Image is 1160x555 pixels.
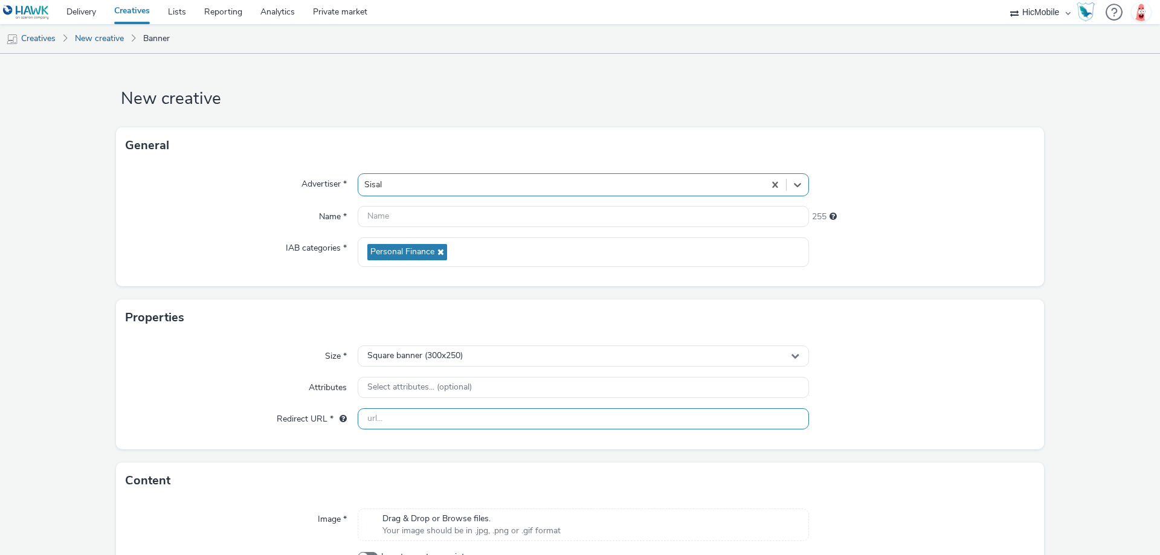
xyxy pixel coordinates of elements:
[314,206,352,223] label: Name *
[304,377,352,394] label: Attributes
[367,351,463,361] span: Square banner (300x250)
[3,5,50,20] img: undefined Logo
[333,413,347,425] div: URL will be used as a validation URL with some SSPs and it will be the redirection URL of your cr...
[125,136,169,155] h3: General
[1077,2,1095,22] img: Hawk Academy
[313,508,352,525] label: Image *
[125,309,184,327] h3: Properties
[125,472,170,490] h3: Content
[281,237,352,254] label: IAB categories *
[830,211,837,223] div: Maximum 255 characters
[358,206,809,227] input: Name
[1077,2,1100,22] a: Hawk Academy
[137,24,176,53] a: Banner
[382,513,561,525] span: Drag & Drop or Browse files.
[320,345,352,362] label: Size *
[272,408,352,425] label: Redirect URL *
[116,88,1044,111] h1: New creative
[6,33,18,45] img: mobile
[382,525,561,537] span: Your image should be in .jpg, .png or .gif format
[1132,3,1150,21] img: Giovanni Strada
[367,382,472,393] span: Select attributes... (optional)
[69,24,130,53] a: New creative
[358,408,809,429] input: url...
[812,211,826,223] span: 255
[297,173,352,190] label: Advertiser *
[370,247,434,257] span: Personal Finance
